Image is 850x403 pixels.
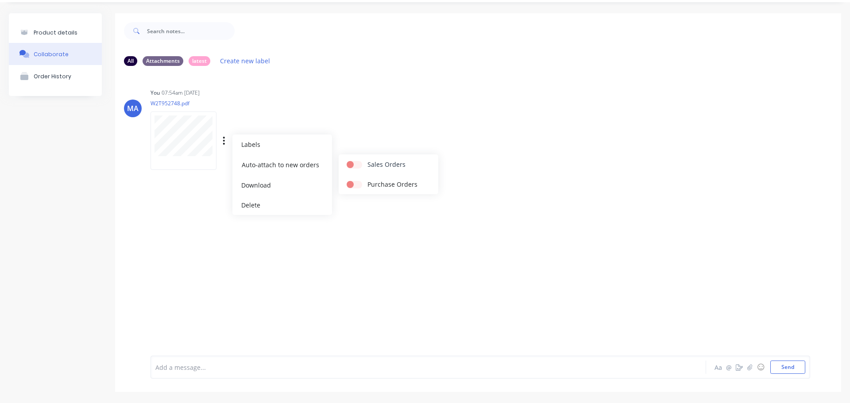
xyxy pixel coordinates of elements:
button: Create new label [216,55,275,67]
button: @ [723,362,734,372]
div: All [124,56,137,66]
button: Download [232,175,332,195]
div: latest [189,56,210,66]
button: Aa [713,362,723,372]
button: Auto-attach to new orders [232,154,332,175]
div: 07:54am [DATE] [162,89,200,97]
button: Send [770,361,805,374]
button: Labels [232,134,332,154]
button: ☺ [755,362,766,372]
input: Search notes... [147,22,235,40]
label: Purchase Orders [367,180,417,189]
div: Product details [34,29,77,36]
button: Product details [9,22,102,43]
button: Order History [9,65,102,87]
div: Order History [34,73,71,80]
div: Collaborate [34,51,69,58]
label: Sales Orders [367,160,406,169]
button: Collaborate [9,43,102,65]
button: Delete [232,195,332,215]
div: MA [127,103,139,114]
p: W2T952748.pdf [151,100,315,107]
div: You [151,89,160,97]
div: Attachments [143,56,183,66]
